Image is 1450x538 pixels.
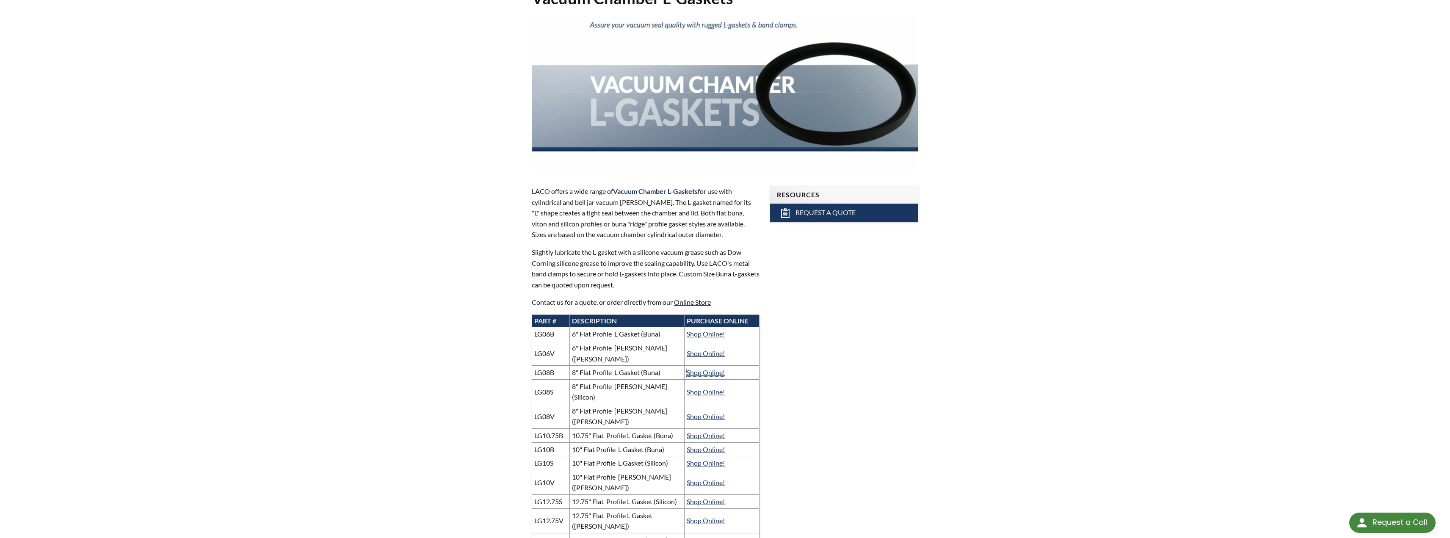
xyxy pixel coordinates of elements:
[532,297,760,308] p: Contact us for a quote, or order directly from our
[687,516,725,524] a: Shop Online!
[687,459,725,467] a: Shop Online!
[569,327,685,341] td: 6" Flat Profile L Gasket (Buna)
[687,497,725,505] a: Shop Online!
[532,508,569,533] td: LG12.75V
[532,341,569,365] td: LG06V
[532,186,760,240] p: LACO offers a wide range of for use with cylindrical and bell jar vacuum [PERSON_NAME]. The L-gas...
[685,315,760,327] th: PURCHASE ONLINE
[532,442,569,456] td: LG10B
[532,379,569,404] td: LG08S
[569,379,685,404] td: 8" Flat Profile [PERSON_NAME] (Silicon)
[532,495,569,509] td: LG12.75S
[1349,513,1436,533] div: Request a Call
[532,456,569,470] td: LG10S
[569,508,685,533] td: 12.75" Flat Profile L Gasket ([PERSON_NAME])
[532,247,760,290] p: Slightly lubricate the L-gasket with a silicone vacuum grease such as Dow Corning silicone grease...
[795,208,856,217] span: Request a Quote
[569,404,685,428] td: 8" Flat Profile [PERSON_NAME] ([PERSON_NAME])
[532,327,569,341] td: LG06B
[532,404,569,428] td: LG08V
[569,429,685,443] td: 10.75" Flat Profile L Gasket (Buna)
[687,368,725,376] a: Shop Online!
[569,341,685,365] td: 6" Flat Profile [PERSON_NAME] ([PERSON_NAME])
[569,470,685,494] td: 10" Flat Profile [PERSON_NAME] ([PERSON_NAME])
[687,388,725,396] a: Shop Online!
[687,478,725,486] a: Shop Online!
[687,349,725,357] a: Shop Online!
[569,366,685,380] td: 8" Flat Profile L Gasket (Buna)
[532,15,919,170] img: Header showing L-Gasket
[1373,513,1427,532] div: Request a Call
[687,330,725,338] a: Shop Online!
[534,316,567,326] div: PART #
[687,412,725,420] a: Shop Online!
[569,495,685,509] td: 12.75" Flat Profile L Gasket (Silicon)
[674,298,711,306] a: Online Store
[532,470,569,494] td: LG10V
[532,366,569,380] td: LG08B
[1355,516,1369,530] img: round button
[532,429,569,443] td: LG10.75B
[569,315,685,327] th: DESCRIPTION
[569,456,685,470] td: 10" Flat Profile L Gasket (Silicon)
[687,431,725,439] a: Shop Online!
[687,445,725,453] a: Shop Online!
[613,187,698,195] strong: Vacuum Chamber L-Gaskets
[569,442,685,456] td: 10" Flat Profile L Gasket (Buna)
[770,204,918,222] a: Request a Quote
[777,190,911,199] h4: Resources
